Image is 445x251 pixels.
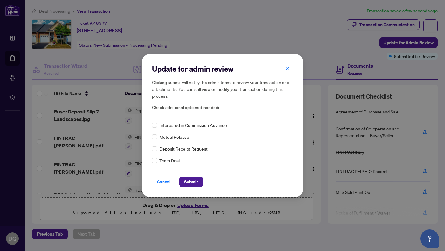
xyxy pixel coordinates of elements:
span: Team Deal [159,157,180,164]
span: Interested in Commission Advance [159,122,227,129]
h5: Clicking submit will notify the admin team to review your transaction and attachments. You can st... [152,79,293,99]
h2: Update for admin review [152,64,293,74]
span: Cancel [157,177,171,187]
button: Open asap [420,229,439,248]
span: close [285,66,290,71]
span: Check additional options if needed: [152,104,293,111]
button: Cancel [152,177,176,187]
span: Deposit Receipt Request [159,145,208,152]
button: Submit [179,177,203,187]
span: Mutual Release [159,134,189,140]
span: Submit [184,177,198,187]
